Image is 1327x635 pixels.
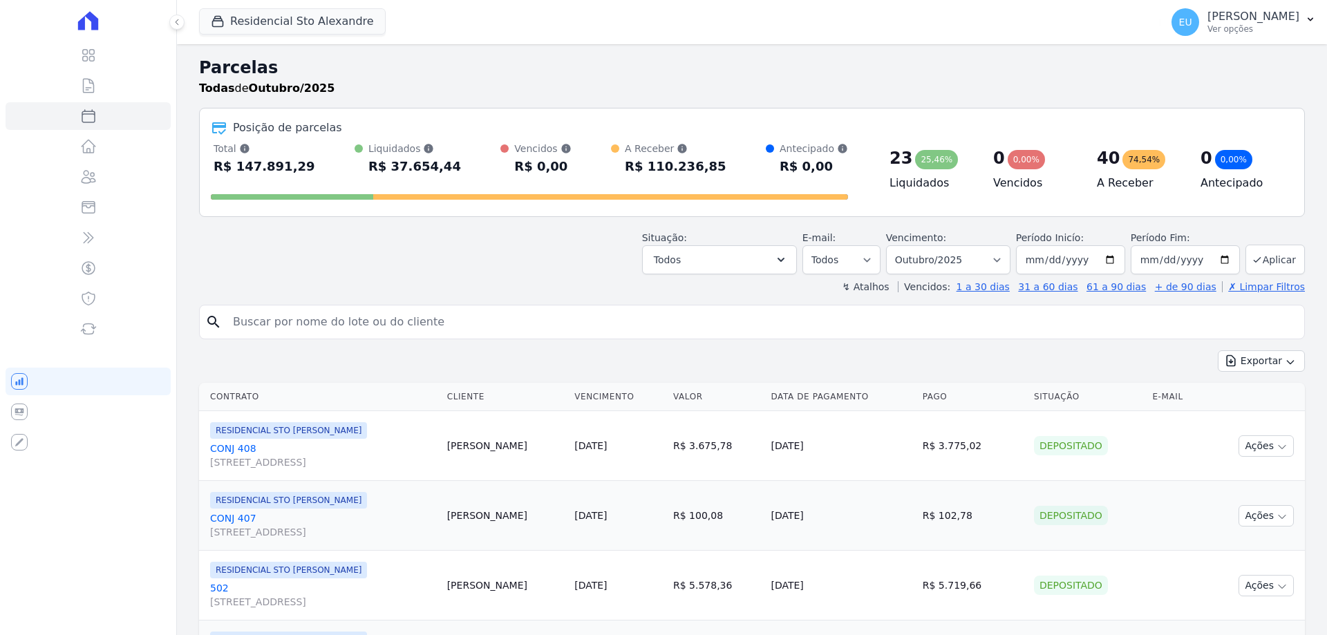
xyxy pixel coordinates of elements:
button: Todos [642,245,797,274]
button: EU [PERSON_NAME] Ver opções [1160,3,1327,41]
button: Aplicar [1245,245,1305,274]
a: [DATE] [574,440,607,451]
a: 61 a 90 dias [1086,281,1146,292]
a: CONJ 407[STREET_ADDRESS] [210,511,436,539]
span: [STREET_ADDRESS] [210,595,436,609]
h2: Parcelas [199,55,1305,80]
th: Cliente [442,383,570,411]
span: RESIDENCIAL STO [PERSON_NAME] [210,492,367,509]
label: Período Fim: [1131,231,1240,245]
a: [DATE] [574,580,607,591]
p: de [199,80,335,97]
td: [PERSON_NAME] [442,411,570,481]
span: EU [1179,17,1192,27]
div: Antecipado [780,142,848,155]
td: R$ 5.578,36 [668,551,765,620]
div: Depositado [1034,436,1108,455]
div: R$ 110.236,85 [625,155,726,178]
span: [STREET_ADDRESS] [210,455,436,469]
div: 0 [1201,147,1212,169]
span: RESIDENCIAL STO [PERSON_NAME] [210,562,367,578]
label: Período Inicío: [1016,232,1084,243]
a: [DATE] [574,510,607,521]
td: R$ 100,08 [668,481,765,551]
div: Depositado [1034,506,1108,525]
a: 1 a 30 dias [957,281,1010,292]
input: Buscar por nome do lote ou do cliente [225,308,1299,336]
td: R$ 102,78 [917,481,1028,551]
td: [DATE] [765,411,916,481]
th: Contrato [199,383,442,411]
span: RESIDENCIAL STO [PERSON_NAME] [210,422,367,439]
td: R$ 3.775,02 [917,411,1028,481]
div: R$ 0,00 [514,155,571,178]
i: search [205,314,222,330]
button: Ações [1239,575,1294,596]
td: [PERSON_NAME] [442,481,570,551]
label: Situação: [642,232,687,243]
div: Total [214,142,315,155]
label: ↯ Atalhos [842,281,889,292]
h4: A Receber [1097,175,1178,191]
div: Vencidos [514,142,571,155]
h4: Liquidados [890,175,971,191]
h4: Vencidos [993,175,1075,191]
div: 0,00% [1215,150,1252,169]
div: R$ 147.891,29 [214,155,315,178]
td: [DATE] [765,481,916,551]
th: Situação [1028,383,1147,411]
td: [PERSON_NAME] [442,551,570,620]
button: Exportar [1218,350,1305,372]
label: E-mail: [802,232,836,243]
th: E-mail [1147,383,1205,411]
div: 0,00% [1008,150,1045,169]
div: 0 [993,147,1005,169]
div: Posição de parcelas [233,120,342,136]
span: Todos [654,252,681,268]
a: ✗ Limpar Filtros [1222,281,1305,292]
div: R$ 37.654,44 [368,155,461,178]
a: 31 a 60 dias [1018,281,1077,292]
div: 74,54% [1122,150,1165,169]
div: 25,46% [915,150,958,169]
label: Vencimento: [886,232,946,243]
strong: Outubro/2025 [249,82,335,95]
span: [STREET_ADDRESS] [210,525,436,539]
a: + de 90 dias [1155,281,1216,292]
div: 40 [1097,147,1120,169]
button: Ações [1239,435,1294,457]
button: Ações [1239,505,1294,527]
div: Depositado [1034,576,1108,595]
th: Pago [917,383,1028,411]
button: Residencial Sto Alexandre [199,8,386,35]
h4: Antecipado [1201,175,1282,191]
div: A Receber [625,142,726,155]
td: R$ 5.719,66 [917,551,1028,620]
div: Liquidados [368,142,461,155]
th: Data de Pagamento [765,383,916,411]
p: Ver opções [1207,23,1299,35]
div: 23 [890,147,912,169]
a: CONJ 408[STREET_ADDRESS] [210,442,436,469]
div: R$ 0,00 [780,155,848,178]
label: Vencidos: [898,281,950,292]
td: [DATE] [765,551,916,620]
a: 502[STREET_ADDRESS] [210,581,436,609]
th: Vencimento [569,383,668,411]
strong: Todas [199,82,235,95]
p: [PERSON_NAME] [1207,10,1299,23]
